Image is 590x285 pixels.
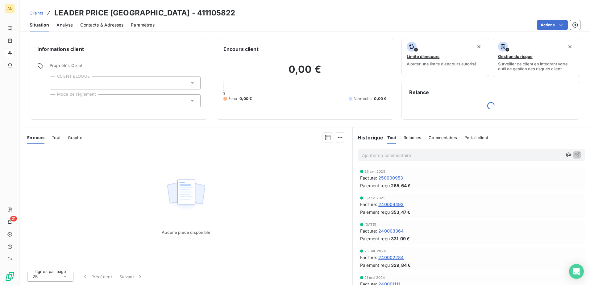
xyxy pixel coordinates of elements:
[364,196,385,200] span: 5 janv. 2025
[378,175,403,181] span: 250000953
[391,182,411,189] span: 265,64 €
[537,20,568,30] button: Actions
[407,54,439,59] span: Limite d’encours
[222,91,225,96] span: 0
[391,262,411,268] span: 329,84 €
[78,270,116,283] button: Précédent
[32,274,38,280] span: 25
[360,235,390,242] span: Paiement reçu
[360,262,390,268] span: Paiement reçu
[54,7,235,19] h3: LEADER PRICE [GEOGRAPHIC_DATA] - 411105822
[378,254,404,261] span: 240002284
[360,228,377,234] span: Facture :
[30,10,43,15] span: Clients
[50,63,201,72] span: Propriétés Client
[30,22,49,28] span: Situation
[360,175,377,181] span: Facture :
[131,22,155,28] span: Paramètres
[407,61,477,66] span: Ajouter une limite d’encours autorisé
[27,135,44,140] span: En cours
[429,135,457,140] span: Commentaires
[37,45,201,53] h6: Informations client
[404,135,421,140] span: Relances
[52,135,60,140] span: Tout
[364,249,386,253] span: 25 juil. 2024
[391,209,410,215] span: 353,47 €
[223,45,259,53] h6: Encours client
[360,254,377,261] span: Facture :
[498,54,533,59] span: Gestion du risque
[55,98,60,104] input: Ajouter une valeur
[464,135,488,140] span: Portail client
[360,182,390,189] span: Paiement reçu
[498,61,575,71] span: Surveiller ce client en intégrant votre outil de gestion des risques client.
[378,201,404,208] span: 240004493
[56,22,73,28] span: Analyse
[391,235,410,242] span: 331,09 €
[162,230,210,235] span: Aucune pièce disponible
[228,96,237,101] span: Échu
[10,216,17,221] span: 21
[409,89,572,96] h6: Relance
[55,80,60,86] input: Ajouter une valeur
[353,134,384,141] h6: Historique
[5,271,15,281] img: Logo LeanPay
[364,276,385,279] span: 21 mai 2024
[364,223,376,226] span: [DATE]
[387,135,397,140] span: Tout
[30,10,43,16] a: Clients
[223,63,387,82] h2: 0,00 €
[166,176,206,214] img: Empty state
[239,96,252,101] span: 0,00 €
[493,38,580,77] button: Gestion du risqueSurveiller ce client en intégrant votre outil de gestion des risques client.
[364,170,385,173] span: 23 avr. 2025
[360,209,390,215] span: Paiement reçu
[5,4,15,14] div: AN
[569,264,584,279] div: Open Intercom Messenger
[374,96,386,101] span: 0,00 €
[116,270,147,283] button: Suivant
[401,38,489,77] button: Limite d’encoursAjouter une limite d’encours autorisé
[80,22,123,28] span: Contacts & Adresses
[360,201,377,208] span: Facture :
[378,228,404,234] span: 240003364
[68,135,82,140] span: Graphe
[354,96,372,101] span: Non-échu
